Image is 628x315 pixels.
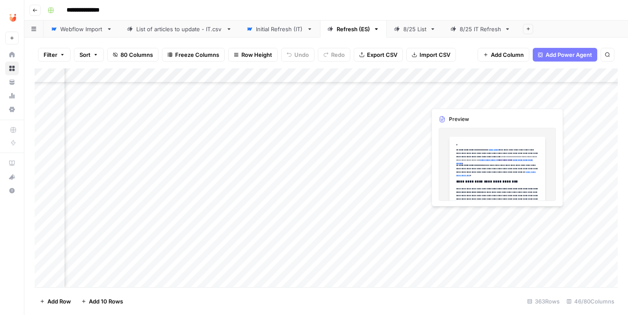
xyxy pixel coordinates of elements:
[420,50,450,59] span: Import CSV
[5,7,19,28] button: Workspace: Unobravo
[563,294,618,308] div: 46/80 Columns
[136,25,223,33] div: List of articles to update - IT.csv
[367,50,397,59] span: Export CSV
[107,48,158,62] button: 80 Columns
[120,21,239,38] a: List of articles to update - IT.csv
[460,25,501,33] div: 8/25 IT Refresh
[5,156,19,170] a: AirOps Academy
[403,25,426,33] div: 8/25 List
[162,48,225,62] button: Freeze Columns
[354,48,403,62] button: Export CSV
[120,50,153,59] span: 80 Columns
[5,10,21,25] img: Unobravo Logo
[79,50,91,59] span: Sort
[47,297,71,306] span: Add Row
[443,21,518,38] a: 8/25 IT Refresh
[38,48,70,62] button: Filter
[6,171,18,183] div: What's new?
[5,103,19,116] a: Settings
[175,50,219,59] span: Freeze Columns
[281,48,314,62] button: Undo
[318,48,350,62] button: Redo
[533,48,597,62] button: Add Power Agent
[478,48,529,62] button: Add Column
[406,48,456,62] button: Import CSV
[241,50,272,59] span: Row Height
[331,50,345,59] span: Redo
[44,21,120,38] a: Webflow Import
[5,48,19,62] a: Home
[60,25,103,33] div: Webflow Import
[5,62,19,75] a: Browse
[76,294,128,308] button: Add 10 Rows
[44,50,57,59] span: Filter
[337,25,370,33] div: Refresh (ES)
[5,75,19,89] a: Your Data
[239,21,320,38] a: Initial Refresh (IT)
[294,50,309,59] span: Undo
[74,48,104,62] button: Sort
[546,50,592,59] span: Add Power Agent
[491,50,524,59] span: Add Column
[89,297,123,306] span: Add 10 Rows
[524,294,563,308] div: 363 Rows
[256,25,303,33] div: Initial Refresh (IT)
[35,294,76,308] button: Add Row
[320,21,387,38] a: Refresh (ES)
[228,48,278,62] button: Row Height
[5,89,19,103] a: Usage
[387,21,443,38] a: 8/25 List
[5,170,19,184] button: What's new?
[5,184,19,197] button: Help + Support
